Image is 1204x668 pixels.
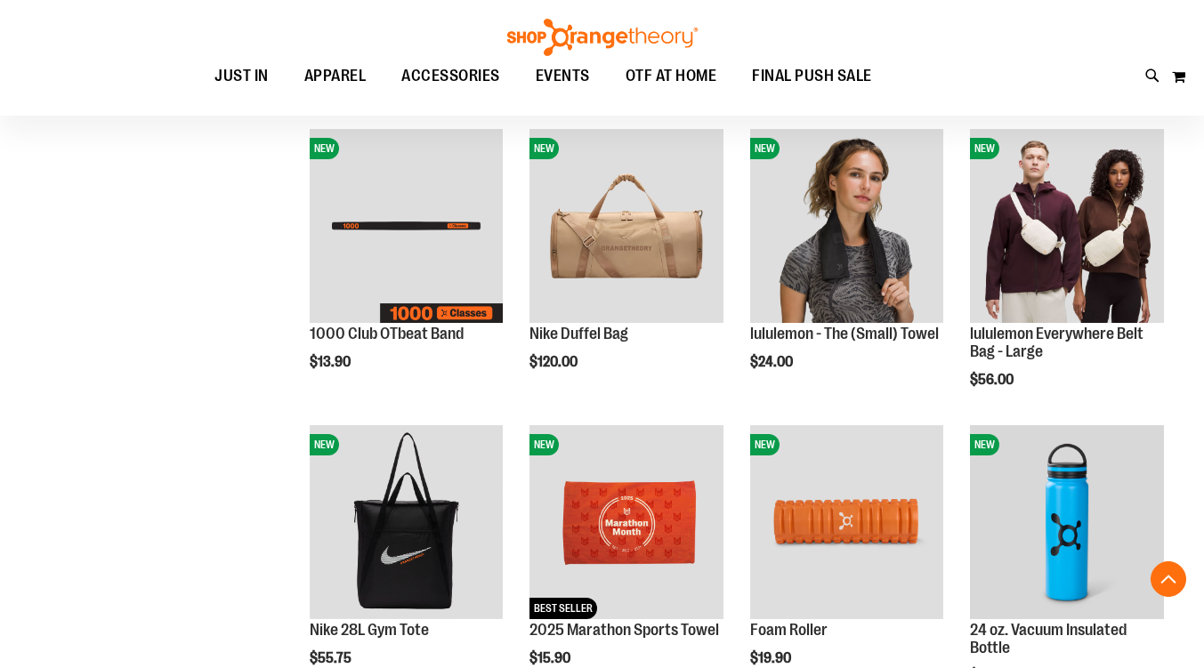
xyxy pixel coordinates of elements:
[529,129,723,323] img: Nike Duffel Bag
[608,56,735,97] a: OTF AT HOME
[310,621,429,639] a: Nike 28L Gym Tote
[529,598,597,619] span: BEST SELLER
[750,621,828,639] a: Foam Roller
[401,56,500,96] span: ACCESSORIES
[741,120,953,414] div: product
[752,56,872,96] span: FINAL PUSH SALE
[197,56,287,97] a: JUST IN
[750,434,780,455] span: NEW
[310,325,464,342] a: 1000 Club OTbeat Band
[310,650,354,666] span: $55.75
[518,56,608,97] a: EVENTS
[529,621,719,639] a: 2025 Marathon Sports Towel
[750,129,944,326] a: lululemon - The (Small) TowelNEW
[750,138,780,159] span: NEW
[521,120,732,414] div: product
[536,56,590,96] span: EVENTS
[529,425,723,622] a: 2025 Marathon Sports TowelNEWBEST SELLER
[970,621,1127,656] a: 24 oz. Vacuum Insulated Bottle
[626,56,717,96] span: OTF AT HOME
[505,19,700,56] img: Shop Orangetheory
[970,372,1016,388] span: $56.00
[1151,561,1186,597] button: Back To Top
[970,325,1143,360] a: lululemon Everywhere Belt Bag - Large
[529,325,628,342] a: Nike Duffel Bag
[970,138,999,159] span: NEW
[961,120,1173,432] div: product
[529,650,573,666] span: $15.90
[970,434,999,455] span: NEW
[287,56,384,97] a: APPAREL
[750,129,944,323] img: lululemon - The (Small) Towel
[310,129,504,323] img: Image of 1000 Club OTbeat Band
[529,434,559,455] span: NEW
[750,650,794,666] span: $19.90
[750,354,796,370] span: $24.00
[529,129,723,326] a: Nike Duffel BagNEW
[301,120,513,406] div: product
[304,56,367,96] span: APPAREL
[970,425,1164,619] img: 24 oz. Vacuum Insulated Bottle
[970,425,1164,622] a: 24 oz. Vacuum Insulated BottleNEW
[529,138,559,159] span: NEW
[970,129,1164,323] img: lululemon Everywhere Belt Bag - Large
[310,354,353,370] span: $13.90
[310,129,504,326] a: Image of 1000 Club OTbeat BandNEW
[750,425,944,619] img: Foam Roller
[970,129,1164,326] a: lululemon Everywhere Belt Bag - LargeNEW
[384,56,518,96] a: ACCESSORIES
[214,56,269,96] span: JUST IN
[734,56,890,97] a: FINAL PUSH SALE
[310,425,504,622] a: Nike 28L Gym ToteNEW
[529,425,723,619] img: 2025 Marathon Sports Towel
[310,434,339,455] span: NEW
[750,425,944,622] a: Foam RollerNEW
[310,138,339,159] span: NEW
[750,325,939,342] a: lululemon - The (Small) Towel
[310,425,504,619] img: Nike 28L Gym Tote
[529,354,580,370] span: $120.00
